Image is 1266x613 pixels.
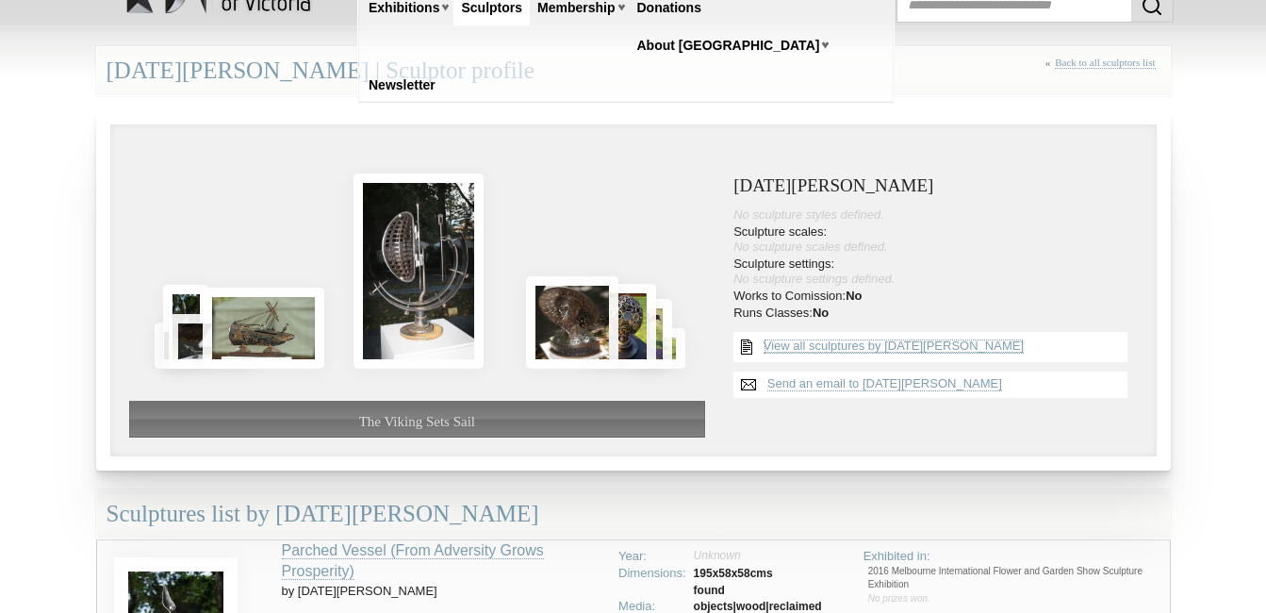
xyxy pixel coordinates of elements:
[767,376,1002,391] a: Send an email to [DATE][PERSON_NAME]
[96,489,1171,539] div: Sculptures list by [DATE][PERSON_NAME]
[733,207,1137,223] div: No sculpture styles defined.
[1055,57,1155,69] a: Back to all sculptors list
[764,339,1024,354] a: View all sculptures by [DATE][PERSON_NAME]
[155,323,191,369] img: Music Box Dancer
[733,257,1137,287] li: Sculpture settings:
[615,565,690,583] td: Dimensions:
[733,289,1137,304] li: Works to Comission:
[163,285,209,368] img: Parched Vessel (From Adversity Grows Prosperity)
[594,284,656,369] img: Welcome To My World
[813,306,829,320] strong: No
[203,288,324,369] img: Shipwreck
[694,549,741,562] span: Unknown
[733,224,1137,255] li: Sculpture scales:
[846,289,862,303] strong: No
[863,549,930,563] span: Exhibited in:
[868,565,1162,592] li: 2016 Melbourne International Flower and Garden Show Sculpture Exhibition
[733,372,764,398] img: Send an email to Noel Muscat
[630,28,828,63] a: About [GEOGRAPHIC_DATA]
[615,548,690,566] td: Year:
[733,272,1137,287] div: No sculpture settings defined.
[1045,57,1160,90] div: «
[282,542,544,581] a: Parched Vessel (From Adversity Grows Prosperity)
[169,314,251,369] img: The Viking’s Maiden Voyage
[733,240,1137,255] div: No sculpture scales defined.
[526,276,618,369] img: The Socialite
[733,176,1137,196] h3: [DATE][PERSON_NAME]
[868,593,930,604] span: No prizes won.
[359,414,475,429] span: The Viking Sets Sail
[361,68,443,103] a: Newsletter
[733,306,1137,321] li: Runs Classes:
[733,332,760,362] img: View all {sculptor_name} sculptures list
[96,46,1171,96] div: [DATE][PERSON_NAME] | Sculptor profile
[694,567,773,580] strong: 195x58x58cms
[353,174,484,369] img: The Viking Sets Sail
